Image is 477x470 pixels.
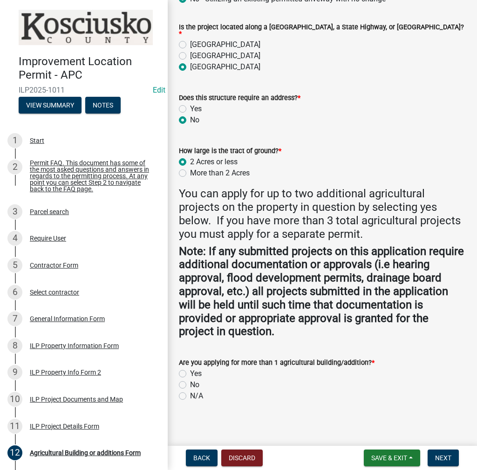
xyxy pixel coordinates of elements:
[190,390,203,402] label: N/A
[7,258,22,273] div: 5
[30,160,153,192] div: Permit FAQ. This document has some of the most asked questions and answers in regards to the perm...
[30,137,44,144] div: Start
[179,187,466,241] h4: You can apply for up to two additional agricultural projects on the property in question by selec...
[371,454,407,462] span: Save & Exit
[179,360,375,366] label: Are you applying for more than 1 agricultural building/addition?
[179,148,281,154] label: How large is the tract of ground?
[7,133,22,148] div: 1
[7,204,22,219] div: 3
[7,311,22,326] div: 7
[190,168,250,179] label: More than 2 Acres
[30,369,101,376] div: ILP Property Info Form 2
[179,95,300,101] label: Does this structure require an address?
[221,450,263,466] button: Discard
[30,423,99,430] div: ILP Project Details Form
[19,55,160,82] h4: Improvement Location Permit - APC
[7,338,22,353] div: 8
[85,102,121,109] wm-modal-confirm: Notes
[190,379,199,390] label: No
[7,160,22,175] div: 2
[190,103,202,114] label: Yes
[19,10,153,45] img: Kosciusko County, Indiana
[19,102,82,109] wm-modal-confirm: Summary
[30,235,66,242] div: Require User
[30,262,78,269] div: Contractor Form
[7,365,22,380] div: 9
[193,454,210,462] span: Back
[364,450,420,466] button: Save & Exit
[7,445,22,460] div: 12
[19,97,82,114] button: View Summary
[7,419,22,434] div: 11
[179,245,464,338] strong: Note: If any submitted projects on this application require additional documentation or approvals...
[30,342,119,349] div: ILP Property Information Form
[190,368,202,379] label: Yes
[30,450,141,456] div: Agricultural Building or additions Form
[179,24,466,38] label: Is the project located along a [GEOGRAPHIC_DATA], a State Highway, or [GEOGRAPHIC_DATA]?
[435,454,451,462] span: Next
[190,61,260,73] label: [GEOGRAPHIC_DATA]
[30,289,79,295] div: Select contractor
[186,450,218,466] button: Back
[190,156,238,168] label: 2 Acres or less
[19,86,149,94] span: ILP2025-1011
[190,114,199,126] label: No
[30,208,69,215] div: Parcel search
[30,396,123,403] div: ILP Project Documents and Map
[153,86,165,94] a: Edit
[190,50,260,61] label: [GEOGRAPHIC_DATA]
[190,39,260,50] label: [GEOGRAPHIC_DATA]
[85,97,121,114] button: Notes
[428,450,459,466] button: Next
[30,316,105,322] div: General Information Form
[7,392,22,407] div: 10
[153,86,165,94] wm-modal-confirm: Edit Application Number
[7,231,22,246] div: 4
[7,285,22,300] div: 6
